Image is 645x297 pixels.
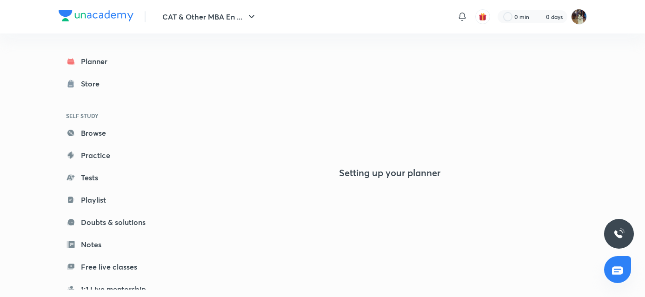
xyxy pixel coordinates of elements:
a: Store [59,74,166,93]
img: Company Logo [59,10,133,21]
img: ttu [613,228,625,239]
a: Company Logo [59,10,133,24]
a: Notes [59,235,166,254]
button: avatar [475,9,490,24]
a: Planner [59,52,166,71]
a: Doubts & solutions [59,213,166,231]
h4: Setting up your planner [339,167,440,178]
img: avatar [479,13,487,21]
a: Browse [59,124,166,142]
img: kanak goel [571,9,587,25]
h6: SELF STUDY [59,108,166,124]
a: Tests [59,168,166,187]
a: Free live classes [59,257,166,276]
div: Store [81,78,105,89]
button: CAT & Other MBA En ... [157,7,263,26]
a: Practice [59,146,166,165]
img: streak [535,12,544,21]
a: Playlist [59,191,166,209]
